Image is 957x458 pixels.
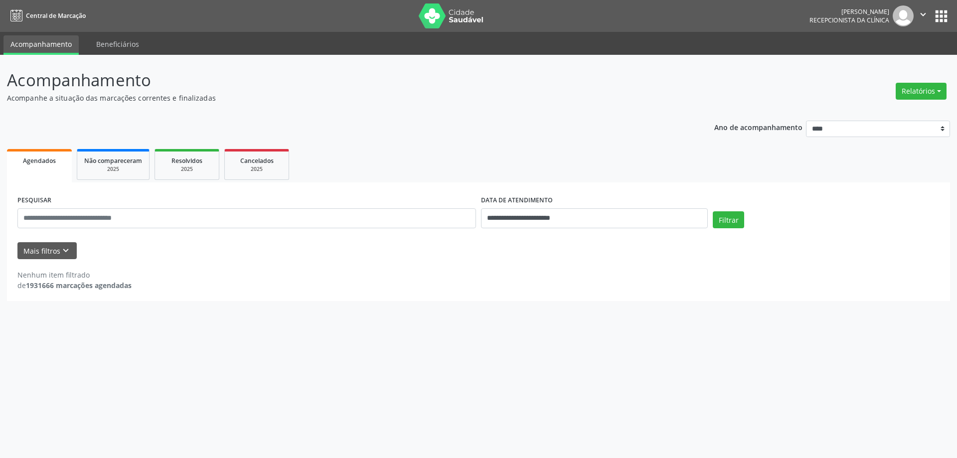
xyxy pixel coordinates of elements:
[17,193,51,208] label: PESQUISAR
[60,245,71,256] i: keyboard_arrow_down
[171,156,202,165] span: Resolvidos
[914,5,933,26] button: 
[714,121,802,133] p: Ano de acompanhamento
[896,83,947,100] button: Relatórios
[26,11,86,20] span: Central de Marcação
[809,16,889,24] span: Recepcionista da clínica
[893,5,914,26] img: img
[7,93,667,103] p: Acompanhe a situação das marcações correntes e finalizadas
[17,280,132,291] div: de
[7,7,86,24] a: Central de Marcação
[713,211,744,228] button: Filtrar
[162,165,212,173] div: 2025
[17,270,132,280] div: Nenhum item filtrado
[918,9,929,20] i: 
[240,156,274,165] span: Cancelados
[84,165,142,173] div: 2025
[3,35,79,55] a: Acompanhamento
[17,242,77,260] button: Mais filtroskeyboard_arrow_down
[23,156,56,165] span: Agendados
[232,165,282,173] div: 2025
[481,193,553,208] label: DATA DE ATENDIMENTO
[7,68,667,93] p: Acompanhamento
[26,281,132,290] strong: 1931666 marcações agendadas
[933,7,950,25] button: apps
[89,35,146,53] a: Beneficiários
[809,7,889,16] div: [PERSON_NAME]
[84,156,142,165] span: Não compareceram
